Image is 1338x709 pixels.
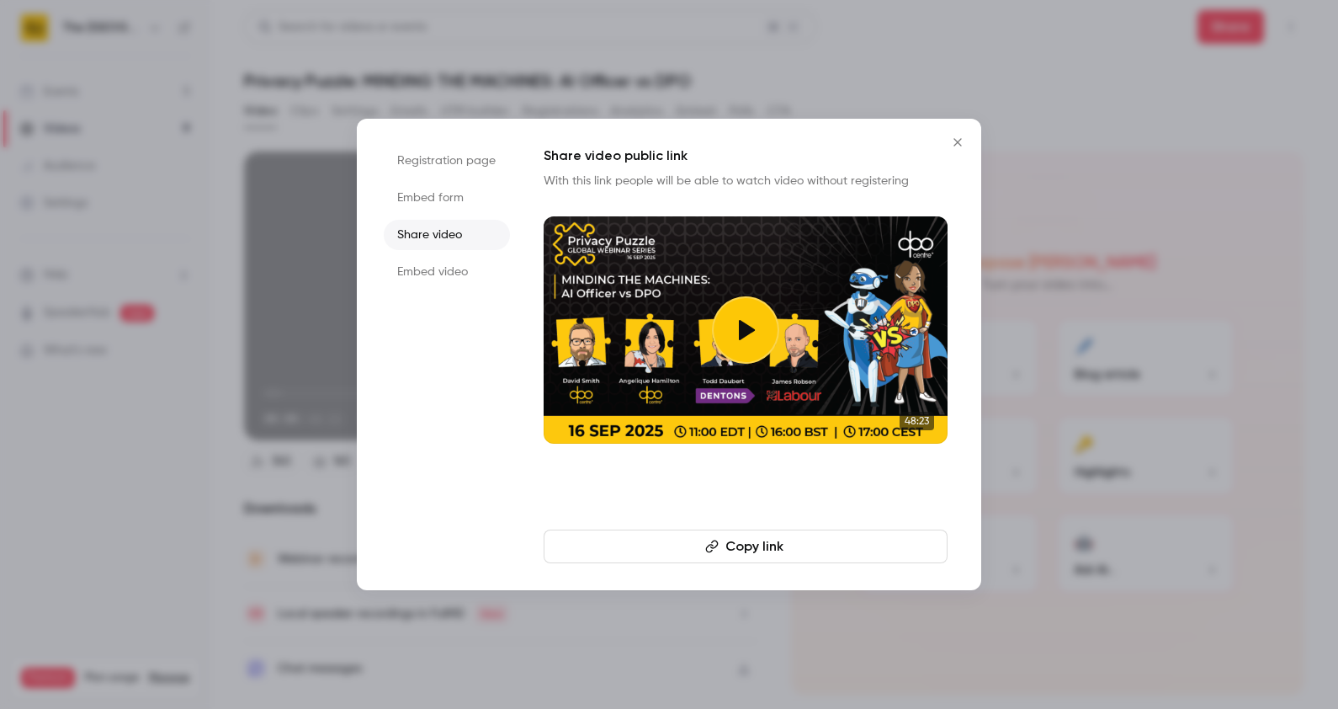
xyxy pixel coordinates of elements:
span: 48:23 [900,412,934,430]
p: With this link people will be able to watch video without registering [544,173,948,189]
h1: Share video public link [544,146,948,166]
li: Registration page [384,146,510,176]
li: Embed form [384,183,510,213]
button: Copy link [544,530,948,563]
button: Close [941,125,974,159]
a: 48:23 [544,216,948,444]
li: Embed video [384,257,510,287]
li: Share video [384,220,510,250]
